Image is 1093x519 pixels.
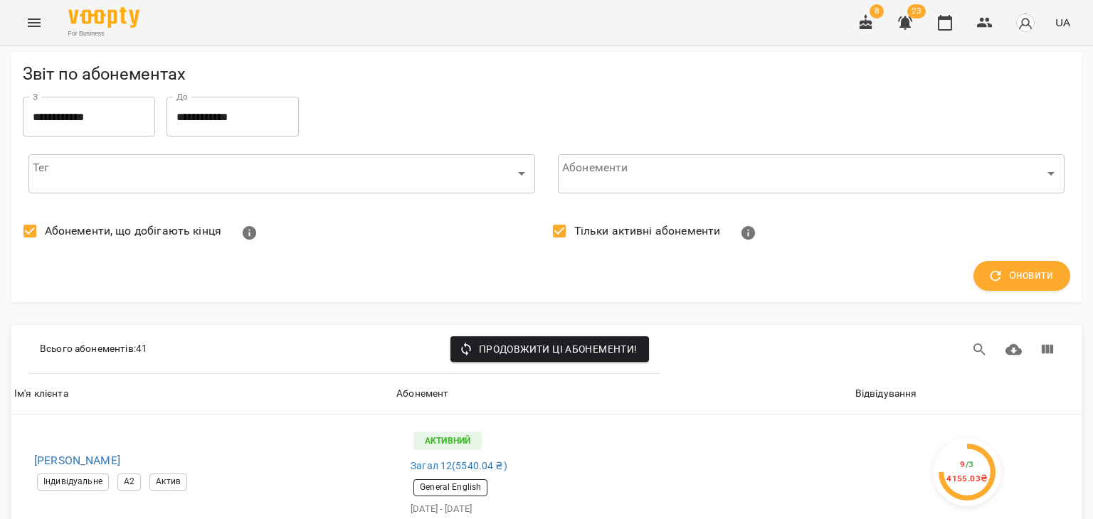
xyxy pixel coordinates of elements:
button: Пошук [963,333,997,367]
img: Voopty Logo [68,7,139,28]
span: Актив [150,476,186,488]
span: Відвідування [855,385,1079,402]
a: [PERSON_NAME]ІндивідуальнеА2Актив [23,451,382,493]
span: Загал 12 ( 5540.04 ₴ ) [411,459,507,473]
span: Ім'я клієнта [14,385,391,402]
button: Menu [17,6,51,40]
div: Абонемент [396,385,448,402]
span: UA [1055,15,1070,30]
span: Абонемент [396,385,850,402]
div: ​ [558,154,1065,193]
button: Продовжити ці абонементи! [450,336,649,362]
button: Оновити [973,261,1070,291]
div: Відвідування [855,385,917,402]
div: Table Toolbar [11,325,1082,374]
span: Оновити [991,267,1053,285]
button: Показати абонементи з 3 або менше відвідуваннями або що закінчуються протягом 7 днів [233,216,267,250]
button: UA [1050,9,1076,36]
p: Активний [413,432,482,450]
h6: [PERSON_NAME] [34,451,382,471]
span: Індивідуальне [38,476,108,488]
p: Всього абонементів : 41 [40,342,147,356]
span: А2 [118,476,140,488]
span: / 3 [966,459,974,469]
p: [DATE] - [DATE] [411,502,835,516]
div: ​ [28,154,535,193]
span: Тільки активні абонементи [574,223,721,240]
div: Сортувати [855,385,917,402]
div: Сортувати [396,385,448,402]
h5: Звіт по абонементах [23,63,1070,85]
div: Ім'я клієнта [14,385,68,402]
span: Абонементи, що добігають кінця [45,223,221,240]
img: avatar_s.png [1015,13,1035,33]
button: Вигляд колонок [1030,333,1065,367]
div: 9 4155.03 ₴ [946,458,987,486]
span: General English [414,481,487,493]
span: For Business [68,29,139,38]
span: 23 [907,4,926,18]
button: Показувати тільки абонементи з залишком занять або з відвідуваннями. Активні абонементи - це ті, ... [732,216,766,250]
span: 8 [870,4,884,18]
button: Завантажити CSV [997,333,1031,367]
div: Сортувати [14,385,68,402]
span: Продовжити ці абонементи! [462,341,638,358]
